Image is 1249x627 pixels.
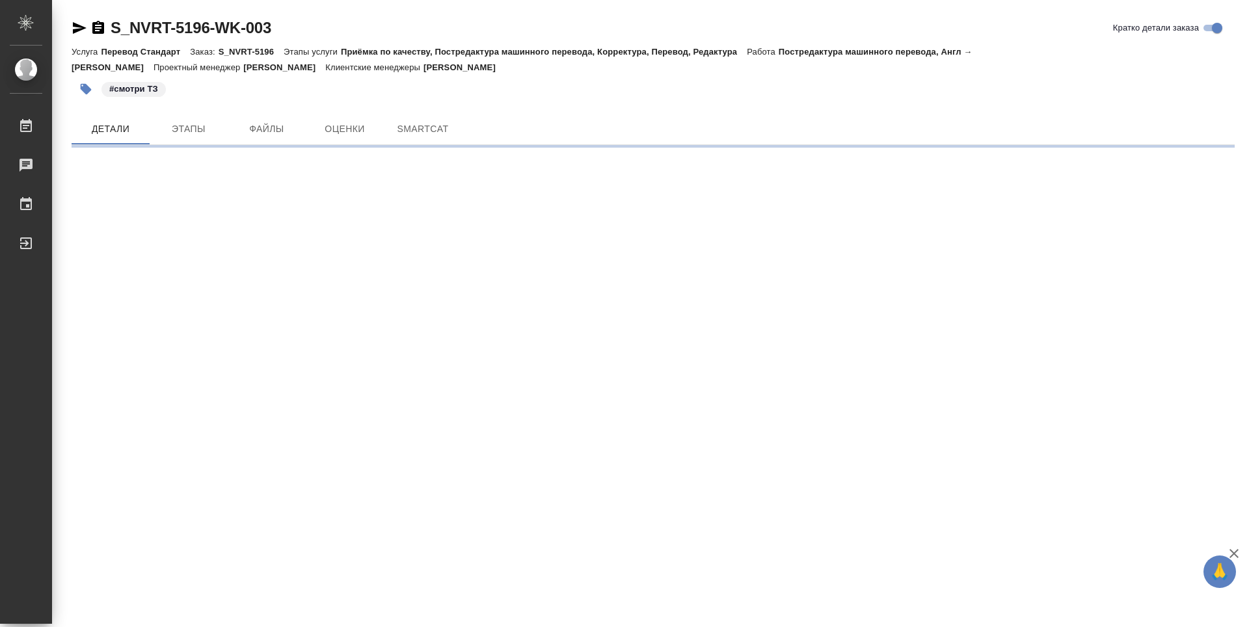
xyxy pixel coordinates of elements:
p: Этапы услуги [284,47,341,57]
p: Перевод Стандарт [101,47,190,57]
span: Оценки [314,121,376,137]
button: Скопировать ссылку [90,20,106,36]
span: 🙏 [1209,558,1231,585]
a: S_NVRT-5196-WK-003 [111,19,271,36]
span: Кратко детали заказа [1113,21,1199,34]
span: смотри ТЗ [100,83,167,94]
span: Файлы [235,121,298,137]
p: #смотри ТЗ [109,83,158,96]
button: 🙏 [1203,555,1236,588]
span: Детали [79,121,142,137]
p: Заказ: [190,47,218,57]
span: Этапы [157,121,220,137]
button: Скопировать ссылку для ЯМессенджера [72,20,87,36]
p: Работа [747,47,779,57]
button: Добавить тэг [72,75,100,103]
p: Приёмка по качеству, Постредактура машинного перевода, Корректура, Перевод, Редактура [341,47,747,57]
p: [PERSON_NAME] [243,62,325,72]
p: [PERSON_NAME] [423,62,505,72]
p: Услуга [72,47,101,57]
p: Проектный менеджер [154,62,243,72]
p: Клиентские менеджеры [325,62,423,72]
p: S_NVRT-5196 [219,47,284,57]
span: SmartCat [392,121,454,137]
